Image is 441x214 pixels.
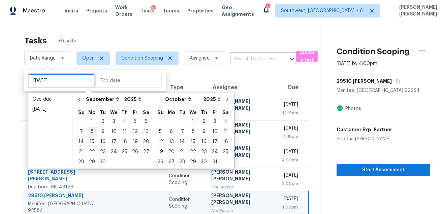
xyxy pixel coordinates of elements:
[32,106,68,113] div: [DATE]
[97,157,108,167] div: Tue Sep 30 2025
[130,116,140,127] div: Fri Sep 05 2025
[130,117,140,126] div: 5
[76,157,87,167] div: Sun Sep 28 2025
[86,7,107,14] span: Projects
[212,113,271,120] div: Not Started
[28,184,108,190] div: Dearborn, MI, 48126
[166,137,177,147] div: Mon Oct 13 2025
[119,127,130,136] div: 11
[209,147,220,156] div: 24
[188,137,198,146] div: 15
[87,137,97,146] div: 15
[281,148,298,157] div: [DATE]
[28,125,108,133] div: [STREET_ADDRESS]
[168,110,175,115] abbr: Monday
[140,127,152,137] div: Sat Sep 13 2025
[337,48,410,55] h2: Condition Scoping
[198,127,209,136] div: 9
[74,93,84,106] button: Go to previous month
[97,147,108,157] div: Tue Sep 23 2025
[108,127,119,136] div: 10
[28,74,95,87] input: Sat, Jan 01
[108,117,119,126] div: 3
[119,147,130,156] div: 25
[140,137,152,146] div: 20
[296,51,318,62] button: Create a Task
[28,133,108,140] div: [GEOGRAPHIC_DATA]
[87,117,97,126] div: 1
[220,116,231,127] div: Sat Oct 04 2025
[163,78,206,97] th: Type
[166,147,177,156] div: 20
[198,127,209,137] div: Thu Oct 09 2025
[220,147,231,156] div: 25
[281,110,298,116] div: 12:15pm
[342,166,425,174] span: Start Assessment
[201,94,222,104] select: Year
[198,117,209,126] div: 2
[143,110,149,115] abbr: Saturday
[119,147,130,157] div: Thu Sep 25 2025
[108,147,119,157] div: Wed Sep 24 2025
[28,192,108,201] div: 29510 [PERSON_NAME]
[212,207,271,214] div: Not Started
[84,94,122,104] select: Month
[28,106,108,120] div: [GEOGRAPHIC_DATA], [GEOGRAPHIC_DATA], 30188
[209,127,220,136] div: 10
[198,137,209,147] div: Thu Oct 16 2025
[97,116,108,127] div: Tue Sep 02 2025
[108,147,119,156] div: 24
[76,127,87,136] div: 7
[198,147,209,156] div: 23
[337,60,377,67] div: [DATE] by 4:00pm
[177,157,188,167] div: 28
[220,127,231,137] div: Sat Oct 11 2025
[212,169,271,184] div: [PERSON_NAME] [PERSON_NAME]
[155,157,166,167] div: 26
[209,137,220,147] div: Fri Oct 17 2025
[220,127,231,136] div: 11
[212,145,271,160] div: [PERSON_NAME] [PERSON_NAME]
[155,157,166,167] div: Sun Oct 26 2025
[76,127,87,137] div: Sun Sep 07 2025
[177,137,188,146] div: 14
[130,147,140,157] div: Fri Sep 26 2025
[155,147,166,157] div: Sun Oct 19 2025
[230,54,277,64] input: Search by address
[188,147,198,156] div: 22
[198,147,209,157] div: Thu Oct 23 2025
[198,137,209,146] div: 16
[30,55,56,62] span: Date Range
[188,116,198,127] div: Wed Oct 01 2025
[155,137,166,147] div: Sun Oct 12 2025
[108,137,119,146] div: 17
[188,117,198,126] div: 1
[188,127,198,137] div: Wed Oct 08 2025
[201,110,207,115] abbr: Thursday
[281,172,298,180] div: [DATE]
[97,127,108,137] div: Tue Sep 09 2025
[220,137,231,146] div: 18
[187,7,214,14] span: Properties
[222,93,232,106] button: Go to next month
[213,110,217,115] abbr: Friday
[88,110,96,115] abbr: Monday
[130,137,140,147] div: Fri Sep 19 2025
[155,127,166,136] div: 5
[281,180,298,187] div: 4:00pm
[163,7,179,14] span: Teams
[212,184,271,190] div: Not Started
[337,136,392,142] div: Sedona [PERSON_NAME]
[163,94,201,104] select: Month
[23,7,45,14] span: Maestro
[119,137,130,146] div: 18
[209,117,220,126] div: 3
[281,125,298,133] div: [DATE]
[78,110,85,115] abbr: Sunday
[206,78,276,97] th: Assignee
[188,157,198,167] div: 29
[76,147,87,157] div: Sun Sep 21 2025
[209,116,220,127] div: Fri Oct 03 2025
[28,148,108,157] div: [STREET_ADDRESS]
[281,195,298,204] div: [DATE]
